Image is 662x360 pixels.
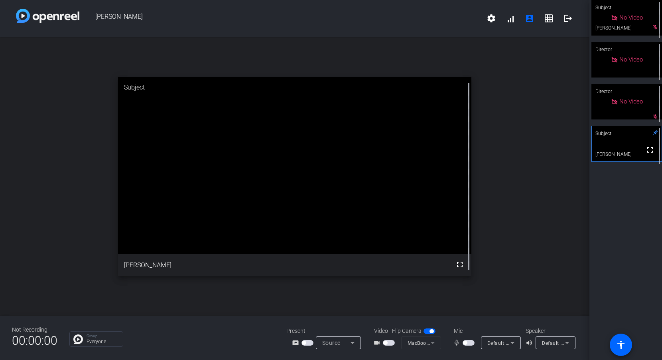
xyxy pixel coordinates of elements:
mat-icon: logout [563,14,573,23]
span: 00:00:00 [12,331,57,350]
div: Not Recording [12,326,57,334]
span: Source [322,340,341,346]
span: Default - MacBook Pro Speakers (Built-in) [542,340,638,346]
span: No Video [619,98,643,105]
span: Video [374,327,388,335]
div: Director [591,42,662,57]
mat-icon: videocam_outline [373,338,383,348]
mat-icon: mic_none [453,338,463,348]
div: Present [286,327,366,335]
div: Mic [446,327,526,335]
mat-icon: screen_share_outline [292,338,301,348]
p: Group [87,334,119,338]
div: Director [591,84,662,99]
mat-icon: fullscreen [645,145,655,155]
mat-icon: fullscreen [455,260,465,269]
div: Speaker [526,327,573,335]
span: No Video [619,56,643,63]
span: Flip Camera [392,327,422,335]
mat-icon: accessibility [616,340,626,350]
button: signal_cellular_alt [501,9,520,28]
div: Subject [118,77,472,98]
mat-icon: account_box [525,14,534,23]
p: Everyone [87,339,119,344]
mat-icon: settings [487,14,496,23]
mat-icon: grid_on [544,14,554,23]
mat-icon: volume_up [526,338,535,348]
div: Subject [591,126,662,141]
span: [PERSON_NAME] [79,9,482,28]
span: No Video [619,14,643,21]
img: white-gradient.svg [16,9,79,23]
span: Default - MacBook Pro Microphone (Built-in) [487,340,590,346]
img: Chat Icon [73,334,83,344]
